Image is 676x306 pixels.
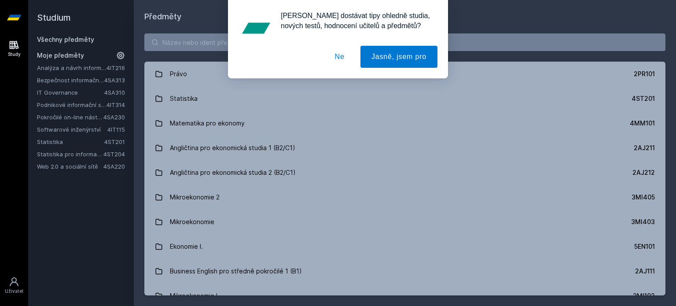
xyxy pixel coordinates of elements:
[635,267,655,276] div: 2AJ111
[37,137,104,146] a: Statistika
[37,150,103,159] a: Statistika pro informatiky
[37,125,107,134] a: Softwarové inženýrství
[170,164,296,181] div: Angličtina pro ekonomická studia 2 (B2/C1)
[360,46,437,68] button: Jasně, jsem pro
[170,188,220,206] div: Mikroekonomie 2
[104,77,125,84] a: 4SA313
[632,94,655,103] div: 4ST201
[324,46,356,68] button: Ne
[107,126,125,133] a: 4IT115
[632,193,655,202] div: 3MI405
[103,163,125,170] a: 4SA220
[37,100,107,109] a: Podnikové informační systémy
[144,136,665,160] a: Angličtina pro ekonomická studia 1 (B2/C1) 2AJ211
[144,259,665,284] a: Business English pro středně pokročilé 1 (B1) 2AJ111
[37,162,103,171] a: Web 2.0 a sociální sítě
[634,144,655,152] div: 2AJ211
[103,151,125,158] a: 4ST204
[170,90,198,107] div: Statistika
[634,242,655,251] div: 5EN101
[170,114,245,132] div: Matematika pro ekonomy
[144,210,665,234] a: Mikroekonomie 3MI403
[5,288,23,295] div: Uživatel
[170,213,214,231] div: Mikroekonomie
[104,138,125,145] a: 4ST201
[170,139,295,157] div: Angličtina pro ekonomická studia 1 (B2/C1)
[2,272,26,299] a: Uživatel
[144,160,665,185] a: Angličtina pro ekonomická studia 2 (B2/C1) 2AJ212
[104,89,125,96] a: 4SA310
[144,185,665,210] a: Mikroekonomie 2 3MI405
[37,113,103,122] a: Pokročilé on-line nástroje pro analýzu a zpracování informací
[632,168,655,177] div: 2AJ212
[170,287,217,305] div: Mikroekonomie I
[630,119,655,128] div: 4MM101
[144,86,665,111] a: Statistika 4ST201
[274,11,437,31] div: [PERSON_NAME] dostávat tipy ohledně studia, nových testů, hodnocení učitelů a předmětů?
[633,291,655,300] div: 3MI102
[37,88,104,97] a: IT Governance
[103,114,125,121] a: 4SA230
[631,218,655,226] div: 3MI403
[170,262,302,280] div: Business English pro středně pokročilé 1 (B1)
[107,101,125,108] a: 4IT314
[144,111,665,136] a: Matematika pro ekonomy 4MM101
[170,238,203,255] div: Ekonomie I.
[144,234,665,259] a: Ekonomie I. 5EN101
[239,11,274,46] img: notification icon
[37,76,104,85] a: Bezpečnost informačních systémů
